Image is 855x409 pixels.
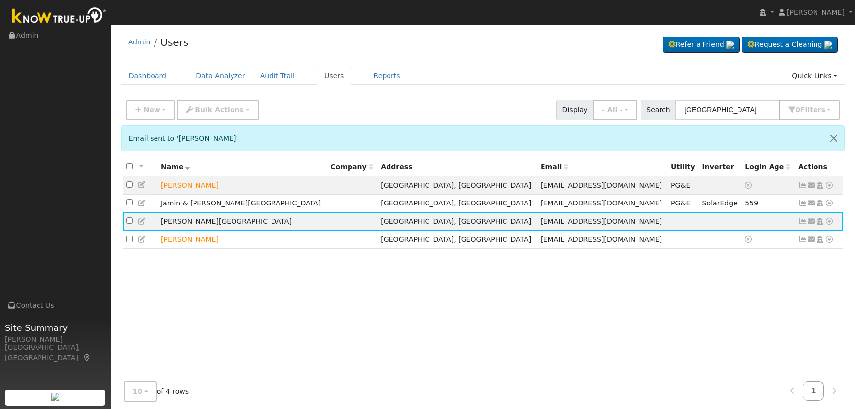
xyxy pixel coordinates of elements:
span: Email sent to '[PERSON_NAME]' [129,134,238,142]
img: retrieve [726,41,734,49]
span: PG&E [671,199,690,207]
td: [GEOGRAPHIC_DATA], [GEOGRAPHIC_DATA] [377,231,537,249]
div: [GEOGRAPHIC_DATA], [GEOGRAPHIC_DATA] [5,342,106,363]
span: New [143,106,160,114]
a: Refer a Friend [663,37,740,53]
a: Login As [816,181,824,189]
div: Inverter [702,162,738,172]
a: Other actions [825,234,834,245]
a: Login As [816,199,824,207]
span: Search [641,100,676,120]
a: Audit Trail [253,67,302,85]
button: Bulk Actions [177,100,258,120]
a: rebbrazil@gmail.com [807,198,816,208]
span: Bulk Actions [195,106,244,114]
a: Other actions [825,216,834,227]
a: Login As [816,235,824,243]
img: retrieve [824,41,832,49]
span: [EMAIL_ADDRESS][DOMAIN_NAME] [541,199,662,207]
a: Edit User [138,199,147,207]
span: 10 [133,387,143,395]
a: Reports [366,67,408,85]
span: Name [161,163,190,171]
div: [PERSON_NAME] [5,334,106,345]
a: Show Graph [798,199,807,207]
a: Edit User [138,181,147,189]
button: - All - [593,100,637,120]
a: Other actions [825,180,834,191]
img: Know True-Up [7,5,111,28]
span: [PERSON_NAME] [787,8,845,16]
span: Filter [800,106,825,114]
a: Users [317,67,351,85]
td: Lead [157,176,327,195]
span: [EMAIL_ADDRESS][DOMAIN_NAME] [541,181,662,189]
input: Search [675,100,780,120]
td: Jamin & [PERSON_NAME][GEOGRAPHIC_DATA] [157,195,327,213]
a: Admin [128,38,151,46]
a: Not connected [798,235,807,243]
span: PG&E [671,181,690,189]
td: [GEOGRAPHIC_DATA], [GEOGRAPHIC_DATA] [377,195,537,213]
span: Display [556,100,593,120]
span: SolarEdge [702,199,738,207]
td: Lead [157,231,327,249]
a: Data Analyzer [189,67,253,85]
span: of 4 rows [124,381,189,402]
a: 1 [803,381,824,401]
button: 0Filters [779,100,840,120]
a: Edit User [138,235,147,243]
button: New [126,100,175,120]
a: Login As [816,217,824,225]
span: [EMAIL_ADDRESS][DOMAIN_NAME] [541,235,662,243]
td: [GEOGRAPHIC_DATA], [GEOGRAPHIC_DATA] [377,212,537,231]
a: oldcarsrus@sbcglobal.net [807,216,816,227]
td: [GEOGRAPHIC_DATA], [GEOGRAPHIC_DATA] [377,176,537,195]
td: [PERSON_NAME][GEOGRAPHIC_DATA] [157,212,327,231]
div: Utility [671,162,695,172]
button: Close [823,126,844,150]
span: s [821,106,825,114]
a: Edit User [138,217,147,225]
div: Actions [798,162,840,172]
span: Email [541,163,568,171]
div: Address [381,162,534,172]
a: louisabrazil3@gmail.com [807,180,816,191]
a: Users [160,37,188,48]
span: Days since last login [745,163,790,171]
button: 10 [124,381,157,402]
a: No login access [745,181,754,189]
span: 03/06/2024 4:34:14 PM [745,199,758,207]
a: Dashboard [121,67,174,85]
a: Show Graph [798,181,807,189]
a: No login access [745,235,754,243]
img: retrieve [51,393,59,401]
span: Site Summary [5,321,106,334]
span: Company name [330,163,373,171]
a: Map [83,354,92,362]
a: Other actions [825,198,834,208]
a: Request a Cleaning [742,37,838,53]
a: Quick Links [784,67,845,85]
a: Louisabrazil@gmail.com [807,234,816,245]
span: [EMAIL_ADDRESS][DOMAIN_NAME] [541,217,662,225]
a: Not connected [798,217,807,225]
